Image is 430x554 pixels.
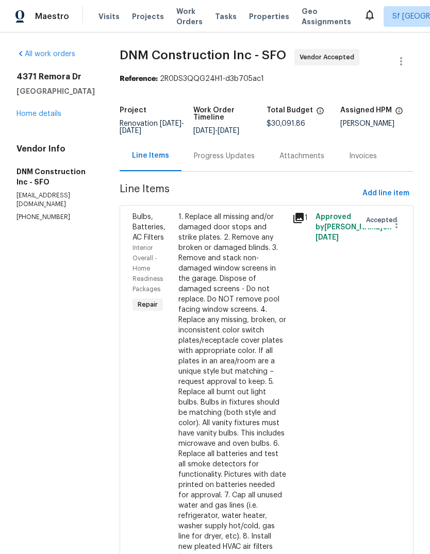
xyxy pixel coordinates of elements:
span: The total cost of line items that have been proposed by Opendoor. This sum includes line items th... [316,107,324,120]
span: [DATE] [218,127,239,135]
h5: Project [120,107,146,114]
span: [DATE] [120,127,141,135]
span: Maestro [35,11,69,22]
span: $30,091.86 [267,120,305,127]
span: [DATE] [193,127,215,135]
span: [DATE] [160,120,181,127]
span: - [120,120,184,135]
div: Line Items [132,150,169,161]
h5: Assigned HPM [340,107,392,114]
span: DNM Construction Inc - SFO [120,49,286,61]
p: [PHONE_NUMBER] [16,213,95,222]
b: Reference: [120,75,158,82]
span: Properties [249,11,289,22]
span: - [193,127,239,135]
span: Accepted [366,215,401,225]
span: Tasks [215,13,237,20]
div: Progress Updates [194,151,255,161]
h4: Vendor Info [16,144,95,154]
h5: Total Budget [267,107,313,114]
span: [DATE] [316,234,339,241]
a: Home details [16,110,61,117]
h5: DNM Construction Inc - SFO [16,166,95,187]
div: 1 [292,212,309,224]
span: Geo Assignments [302,6,351,27]
div: 1. Replace all missing and/or damaged door stops and strike plates. 2. Remove any broken or damag... [178,212,287,552]
span: Repair [134,299,162,310]
span: Projects [132,11,164,22]
span: Work Orders [176,6,203,27]
span: Approved by [PERSON_NAME] on [316,213,392,241]
span: Vendor Accepted [300,52,358,62]
span: Line Items [120,184,358,203]
p: [EMAIL_ADDRESS][DOMAIN_NAME] [16,191,95,209]
span: Renovation [120,120,184,135]
span: Add line item [362,187,409,200]
span: Interior Overall - Home Readiness Packages [133,245,163,292]
a: All work orders [16,51,75,58]
h2: 4371 Remora Dr [16,72,95,82]
span: The hpm assigned to this work order. [395,107,403,120]
span: Bulbs, Batteries, AC Filters [133,213,166,241]
div: Invoices [349,151,377,161]
h5: [GEOGRAPHIC_DATA] [16,86,95,96]
button: Add line item [358,184,414,203]
div: [PERSON_NAME] [340,120,414,127]
div: Attachments [279,151,324,161]
div: 2R0DS3QQG24H1-d3b705ac1 [120,74,414,84]
h5: Work Order Timeline [193,107,267,121]
span: Visits [98,11,120,22]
